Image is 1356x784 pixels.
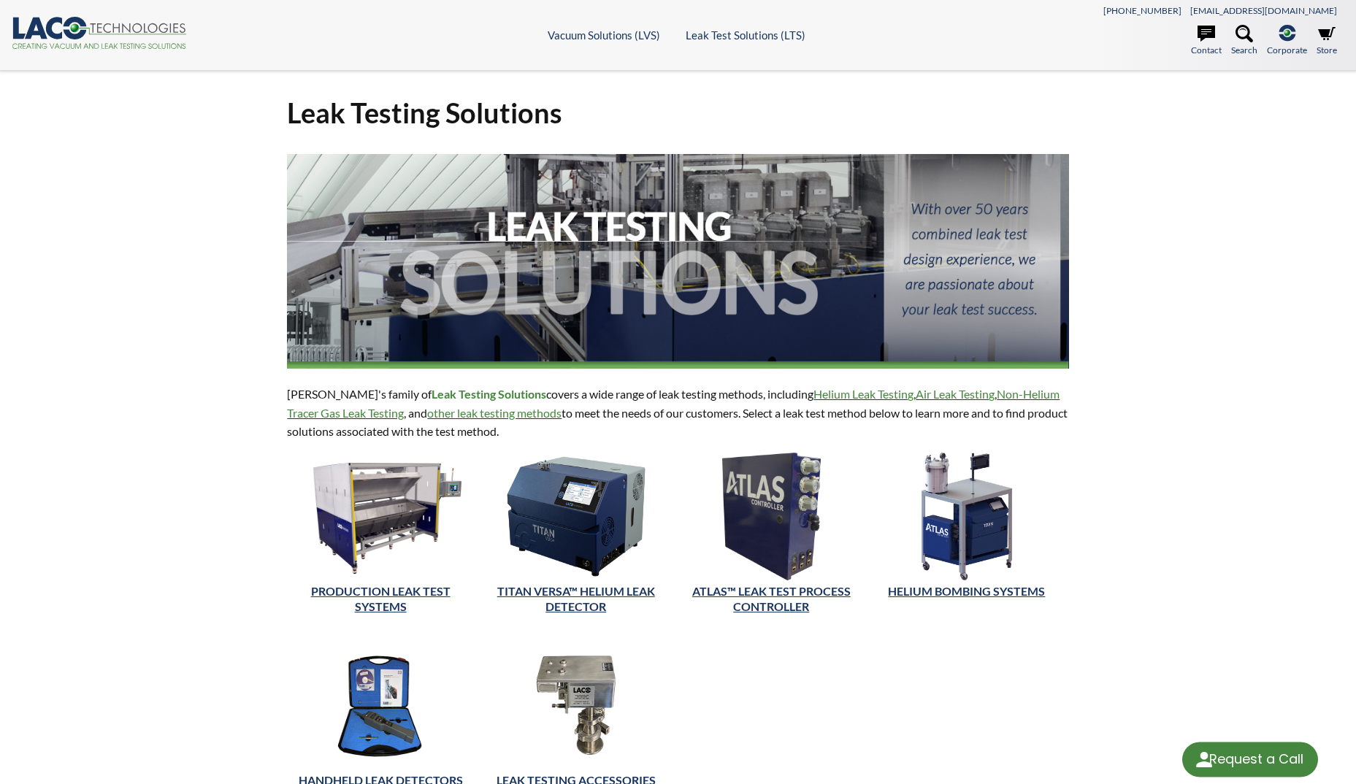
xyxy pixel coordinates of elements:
img: Leak Testing Accessories Category [483,642,670,769]
img: round button [1192,748,1216,772]
a: Non-Helium Tracer Gas Leak Testing [287,387,1060,420]
img: Handheld Leak Detectors Category [287,642,474,769]
a: Contact [1191,25,1222,57]
a: Store [1317,25,1337,57]
a: Air Leak Testing [916,387,995,401]
a: ATLAS™ Leak Test Process Controller [692,584,851,613]
span: Corporate [1267,43,1307,57]
img: ATLAS™ Leak Test Process Controller [722,453,821,580]
img: Production Leak Test Systems Category [287,453,474,580]
a: Leak Test Solutions (LTS) [686,28,805,42]
a: TITAN VERSA™ Helium Leak Detector [497,584,655,613]
a: Helium Bombing Systems [888,584,1045,598]
strong: Leak Testing Solutions [432,387,546,401]
a: Search [1231,25,1257,57]
a: [PHONE_NUMBER] [1103,5,1181,16]
a: Vacuum Solutions (LVS) [548,28,660,42]
a: other leak testing methods [427,406,562,420]
img: TITAN VERSA™ Helium Leak Detector [483,453,670,580]
div: Request a Call [1182,742,1318,777]
img: Header Image: Leak Testing Solutions [287,154,1068,368]
a: [EMAIL_ADDRESS][DOMAIN_NAME] [1190,5,1337,16]
img: Helium Bombing System [919,453,1014,580]
a: Helium Leak Testing [813,387,913,401]
a: PRODUCTION LEAK TEST SYSTEMS [311,584,451,613]
h1: Leak Testing Solutions [287,95,1068,131]
p: [PERSON_NAME]'s family of covers a wide range of leak testing methods, including , , , and to mee... [287,385,1068,441]
div: Request a Call [1209,742,1303,776]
